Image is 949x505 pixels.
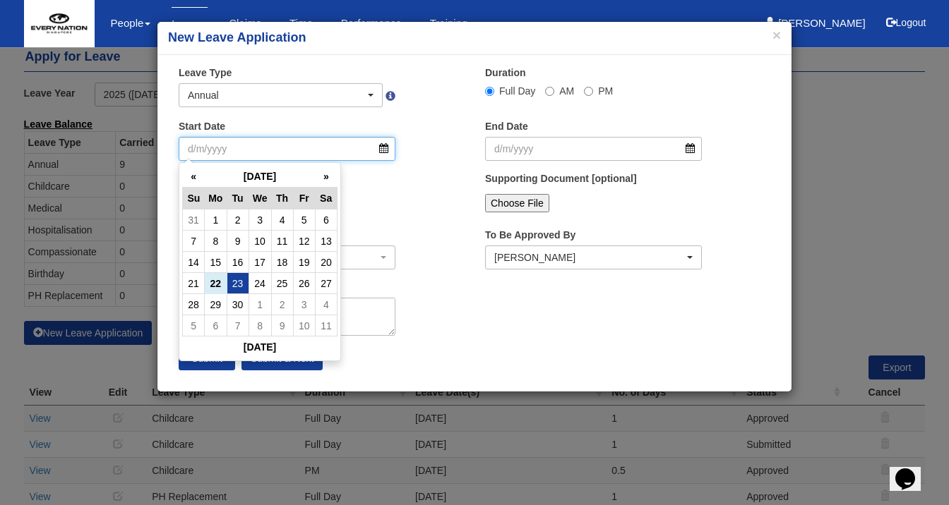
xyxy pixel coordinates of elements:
[772,28,781,42] button: ×
[205,209,227,231] td: 1
[249,209,271,231] td: 3
[485,119,528,133] label: End Date
[183,294,205,315] td: 28
[271,273,293,294] td: 25
[598,85,613,97] span: PM
[485,171,637,185] label: Supporting Document [optional]
[315,209,337,231] td: 6
[315,188,337,209] th: Sa
[249,252,271,273] td: 17
[249,315,271,336] td: 8
[227,294,249,315] td: 30
[890,449,935,491] iframe: chat widget
[249,231,271,252] td: 10
[293,252,315,273] td: 19
[179,83,383,107] button: Annual
[183,252,205,273] td: 14
[227,231,249,252] td: 9
[494,250,684,264] div: [PERSON_NAME]
[205,294,227,315] td: 29
[485,137,702,161] input: d/m/yyyy
[205,231,227,252] td: 8
[249,188,271,209] th: We
[293,294,315,315] td: 3
[249,273,271,294] td: 24
[183,188,205,209] th: Su
[293,209,315,231] td: 5
[227,188,249,209] th: Tu
[183,273,205,294] td: 21
[205,315,227,336] td: 6
[315,273,337,294] td: 27
[183,315,205,336] td: 5
[271,294,293,315] td: 2
[188,88,365,102] div: Annual
[179,137,395,161] input: d/m/yyyy
[205,166,316,188] th: [DATE]
[168,30,306,44] b: New Leave Application
[205,273,227,294] td: 22
[227,273,249,294] td: 23
[271,231,293,252] td: 11
[179,119,225,133] label: Start Date
[293,315,315,336] td: 10
[271,188,293,209] th: Th
[271,209,293,231] td: 4
[559,85,574,97] span: AM
[205,252,227,273] td: 15
[485,228,575,242] label: To Be Approved By
[249,294,271,315] td: 1
[485,66,526,80] label: Duration
[315,231,337,252] td: 13
[183,209,205,231] td: 31
[183,231,205,252] td: 7
[271,252,293,273] td: 18
[183,336,338,358] th: [DATE]
[205,188,227,209] th: Mo
[179,66,232,80] label: Leave Type
[485,245,702,269] button: Mark Chew
[499,85,535,97] span: Full Day
[227,252,249,273] td: 16
[183,166,205,188] th: «
[227,315,249,336] td: 7
[315,315,337,336] td: 11
[227,209,249,231] td: 2
[315,166,337,188] th: »
[293,231,315,252] td: 12
[293,273,315,294] td: 26
[315,252,337,273] td: 20
[315,294,337,315] td: 4
[271,315,293,336] td: 9
[293,188,315,209] th: Fr
[485,194,549,212] input: Choose File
